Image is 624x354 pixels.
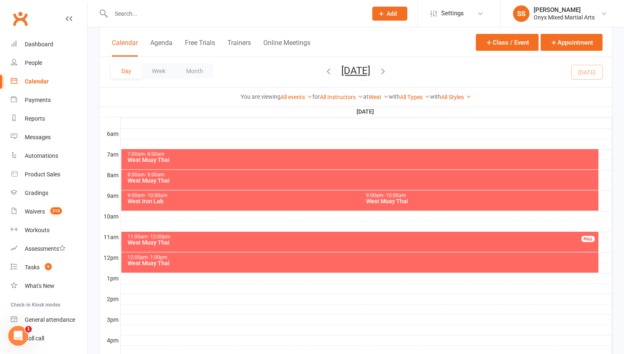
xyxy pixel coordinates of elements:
[312,93,320,100] strong: for
[185,39,215,57] button: Free Trials
[8,326,28,346] iframe: Intercom live chat
[241,93,281,100] strong: You are viewing
[534,14,595,21] div: Onyx Mixed Martial Arts
[111,64,142,78] button: Day
[127,152,597,157] div: 7:00am
[25,208,45,215] div: Waivers
[127,260,597,266] div: West Muay Thai
[369,94,389,100] a: West
[281,94,312,100] a: All events
[11,128,87,147] a: Messages
[99,273,120,283] th: 1pm
[145,192,168,198] span: - 10:00am
[99,128,120,139] th: 6am
[25,283,54,289] div: What's New
[99,190,120,201] th: 9am
[25,264,40,271] div: Tasks
[227,39,251,57] button: Trainers
[430,93,441,100] strong: with
[99,252,120,263] th: 12pm
[127,234,597,240] div: 11:00am
[11,109,87,128] a: Reports
[11,165,87,184] a: Product Sales
[127,193,589,198] div: 9:00am
[25,171,60,178] div: Product Sales
[11,35,87,54] a: Dashboard
[45,263,52,270] span: 9
[127,172,597,178] div: 8:00am
[25,335,44,342] div: Roll call
[148,234,170,240] span: - 12:00pm
[10,8,31,29] a: Clubworx
[109,8,362,19] input: Search...
[127,198,589,204] div: West Iron Lab
[25,326,32,333] span: 1
[142,64,176,78] button: Week
[25,190,48,196] div: Gradings
[25,59,42,66] div: People
[25,245,66,252] div: Assessments
[99,294,120,304] th: 2pm
[127,255,597,260] div: 12:00pm
[150,39,173,57] button: Agenda
[11,72,87,91] a: Calendar
[25,152,58,159] div: Automations
[99,211,120,221] th: 10am
[11,91,87,109] a: Payments
[389,93,400,100] strong: with
[99,232,120,242] th: 11am
[127,157,597,163] div: West Muay Thai
[383,192,406,198] span: - 10:00am
[11,277,87,295] a: What's New
[145,172,165,178] span: - 9:00am
[441,4,464,23] span: Settings
[363,93,369,100] strong: at
[25,316,75,323] div: General attendance
[476,34,539,51] button: Class / Event
[99,149,120,159] th: 7am
[112,39,138,57] button: Calendar
[25,227,50,233] div: Workouts
[145,151,165,157] span: - 8:00am
[372,7,407,21] button: Add
[11,202,87,221] a: Waivers 215
[176,64,213,78] button: Month
[120,107,612,117] th: [DATE]
[541,34,603,51] button: Appointment
[366,198,597,204] div: West Muay Thai
[99,170,120,180] th: 8am
[25,97,51,103] div: Payments
[25,78,49,85] div: Calendar
[387,10,397,17] span: Add
[99,335,120,345] th: 4pm
[127,240,597,245] div: West Muay Thai
[11,221,87,240] a: Workouts
[513,5,529,22] div: SS
[11,147,87,165] a: Automations
[25,115,45,122] div: Reports
[25,41,53,48] div: Dashboard
[127,178,597,183] div: West Muay Thai
[366,193,597,198] div: 9:00am
[11,54,87,72] a: People
[534,6,595,14] div: [PERSON_NAME]
[441,94,471,100] a: All Styles
[99,314,120,325] th: 3pm
[11,240,87,258] a: Assessments
[400,94,430,100] a: All Types
[148,254,168,260] span: - 1:00pm
[11,258,87,277] a: Tasks 9
[11,184,87,202] a: Gradings
[263,39,310,57] button: Online Meetings
[581,236,595,242] div: FULL
[50,207,62,214] span: 215
[11,311,87,329] a: General attendance kiosk mode
[25,134,51,140] div: Messages
[341,65,370,76] button: [DATE]
[11,329,87,348] a: Roll call
[320,94,363,100] a: All Instructors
